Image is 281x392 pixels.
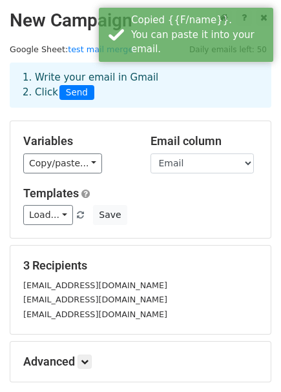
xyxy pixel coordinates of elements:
div: 1. Write your email in Gmail 2. Click [13,70,268,100]
a: Templates [23,186,79,200]
h5: Email column [151,134,258,148]
a: Copy/paste... [23,153,102,173]
div: Copied {{F/name}}. You can paste it into your email. [131,13,268,57]
small: [EMAIL_ADDRESS][DOMAIN_NAME] [23,295,167,304]
h5: Variables [23,134,131,148]
h5: Advanced [23,355,258,369]
span: Send [59,85,94,101]
button: Save [93,205,127,225]
small: Google Sheet: [10,44,133,54]
div: Tiện ích trò chuyện [216,330,281,392]
h5: 3 Recipients [23,259,258,273]
iframe: Chat Widget [216,330,281,392]
small: [EMAIL_ADDRESS][DOMAIN_NAME] [23,280,167,290]
small: [EMAIL_ADDRESS][DOMAIN_NAME] [23,309,167,319]
a: Load... [23,205,73,225]
a: test mail merge [68,44,133,54]
h2: New Campaign [10,10,271,32]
